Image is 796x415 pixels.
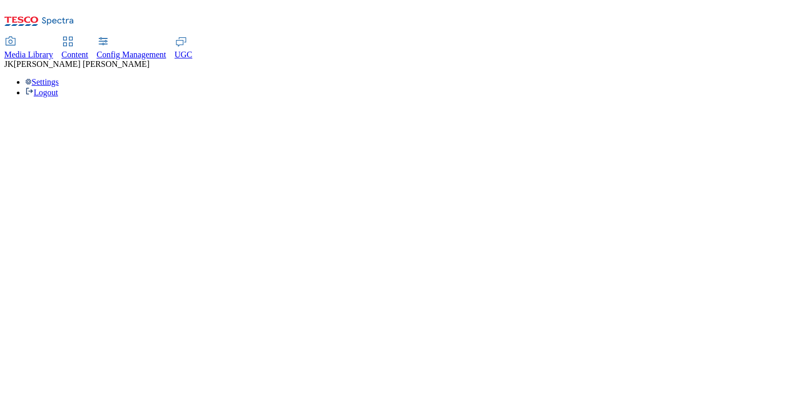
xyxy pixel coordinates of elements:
span: Content [62,50,88,59]
span: Config Management [97,50,166,59]
a: Media Library [4,37,53,60]
a: UGC [175,37,193,60]
a: Content [62,37,88,60]
span: UGC [175,50,193,59]
a: Logout [25,88,58,97]
span: JK [4,60,14,68]
a: Settings [25,77,59,86]
a: Config Management [97,37,166,60]
span: [PERSON_NAME] [PERSON_NAME] [14,60,150,68]
span: Media Library [4,50,53,59]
